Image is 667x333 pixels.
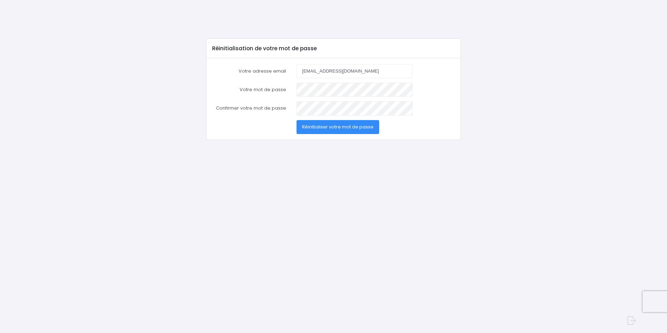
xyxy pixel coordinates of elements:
[207,101,291,115] label: Confirmer votre mot de passe
[207,39,460,58] div: Réinitialisation de votre mot de passe
[297,120,379,134] button: Réinitialiser votre mot de passe
[207,64,291,78] label: Votre adresse email
[302,124,374,130] span: Réinitialiser votre mot de passe
[207,83,291,97] label: Votre mot de passe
